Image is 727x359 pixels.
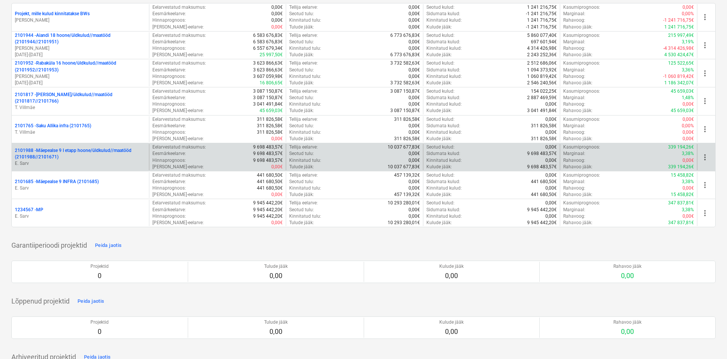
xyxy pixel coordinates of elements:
p: Kinnitatud kulud : [426,213,462,220]
span: more_vert [700,125,710,134]
p: E. Sarv [15,160,146,167]
p: Sidumata kulud : [426,179,460,185]
p: 0,00€ [271,17,283,24]
p: 10 037 677,83€ [388,164,420,170]
p: Seotud kulud : [426,32,455,39]
p: 0,00€ [683,101,694,108]
p: Tellija eelarve : [289,32,318,39]
div: 2101988 -Mäepealse 9 I etapp hoone/üldkulud//maatööd (2101988//2101671)E. Sarv [15,147,146,167]
p: E. Sarv [15,213,146,220]
p: Hinnaprognoos : [152,185,186,191]
p: 45 659,03€ [671,88,694,95]
p: 0,00€ [409,4,420,11]
span: more_vert [700,96,710,106]
p: 0,00€ [271,4,283,11]
div: Peida jaotis [78,297,104,306]
p: Hinnaprognoos : [152,157,186,164]
p: 311 826,58€ [257,129,283,136]
p: 339 194,26€ [668,164,694,170]
p: 1 241 716,75€ [527,17,557,24]
p: 3 087 150,87€ [253,88,283,95]
p: Eesmärkeelarve : [152,207,186,213]
p: 3 732 582,63€ [390,80,420,86]
p: 0,00€ [409,179,420,185]
p: Sidumata kulud : [426,123,460,129]
p: Seotud kulud : [426,144,455,150]
p: Tulude jääk : [289,164,314,170]
p: Kinnitatud tulu : [289,185,321,191]
p: Rahavoo jääk : [563,220,592,226]
p: Tellija eelarve : [289,200,318,206]
p: 441 680,50€ [531,191,557,198]
p: Tulude jääk : [289,220,314,226]
p: 441 680,50€ [257,185,283,191]
p: Rahavoog : [563,185,585,191]
p: Garantiiperioodi projektid [11,241,87,250]
p: 0,00€ [545,200,557,206]
p: 0,00€ [409,213,420,220]
p: Eelarvestatud maksumus : [152,60,206,66]
p: 3 087 150,87€ [390,88,420,95]
p: Marginaal : [563,179,585,185]
p: Kasumiprognoos : [563,144,600,150]
p: Seotud kulud : [426,116,455,123]
p: 154 022,25€ [531,88,557,95]
p: Kinnitatud tulu : [289,17,321,24]
p: 0,00€ [271,24,283,30]
p: Marginaal : [563,67,585,73]
p: 10 037 677,83€ [388,144,420,150]
span: more_vert [700,69,710,78]
p: Eesmärkeelarve : [152,150,186,157]
p: 10 293 280,01€ [388,200,420,206]
p: [PERSON_NAME]-eelarve : [152,136,204,142]
p: Rahavoog : [563,73,585,80]
p: [PERSON_NAME]-eelarve : [152,164,204,170]
div: 2101765 -Saku Allika infra (2101765)T. Villmäe [15,123,146,136]
p: 1 241 716,75€ [664,24,694,30]
p: Rahavoo jääk : [563,108,592,114]
p: Seotud tulu : [289,39,314,45]
p: 9 945 442,20€ [253,207,283,213]
p: Eesmärkeelarve : [152,95,186,101]
p: -1 060 819,42€ [663,73,694,80]
p: Sidumata kulud : [426,11,460,17]
button: Peida jaotis [93,239,124,251]
p: Eelarvestatud maksumus : [152,172,206,179]
p: 0,00% [682,11,694,17]
p: Eelarvestatud maksumus : [152,88,206,95]
p: Tellija eelarve : [289,144,318,150]
p: 4 530 424,47€ [664,52,694,58]
p: 25 997,50€ [260,52,283,58]
p: Rahavoog : [563,101,585,108]
p: 0,00€ [409,11,420,17]
p: Marginaal : [563,207,585,213]
p: 15 458,82€ [671,172,694,179]
p: 3,19% [682,39,694,45]
p: 215 997,49€ [668,32,694,39]
p: Rahavoo jääk : [563,164,592,170]
p: Kinnitatud kulud : [426,101,462,108]
p: 0,00€ [409,17,420,24]
p: Rahavoo jääk : [563,24,592,30]
p: [PERSON_NAME]-eelarve : [152,52,204,58]
p: 0,00€ [683,136,694,142]
p: 0,00€ [683,116,694,123]
p: 0,00€ [409,123,420,129]
span: more_vert [700,41,710,50]
p: 3 623 866,63€ [253,67,283,73]
p: Kinnitatud tulu : [289,101,321,108]
p: Seotud tulu : [289,67,314,73]
p: 3 607 059,98€ [253,73,283,80]
p: 16 806,65€ [260,80,283,86]
p: 2101944 - Aiandi 18 hoone/üldkulud//maatööd (2101944//2101951) [15,32,146,45]
p: 457 139,32€ [394,191,420,198]
p: Kinnitatud kulud : [426,73,462,80]
p: E. Sarv [15,185,146,191]
p: Marginaal : [563,39,585,45]
p: 441 680,50€ [531,179,557,185]
p: Seotud kulud : [426,4,455,11]
p: Seotud kulud : [426,60,455,66]
p: 347 837,81€ [668,200,694,206]
p: 311 826,58€ [394,116,420,123]
p: Kasumiprognoos : [563,116,600,123]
